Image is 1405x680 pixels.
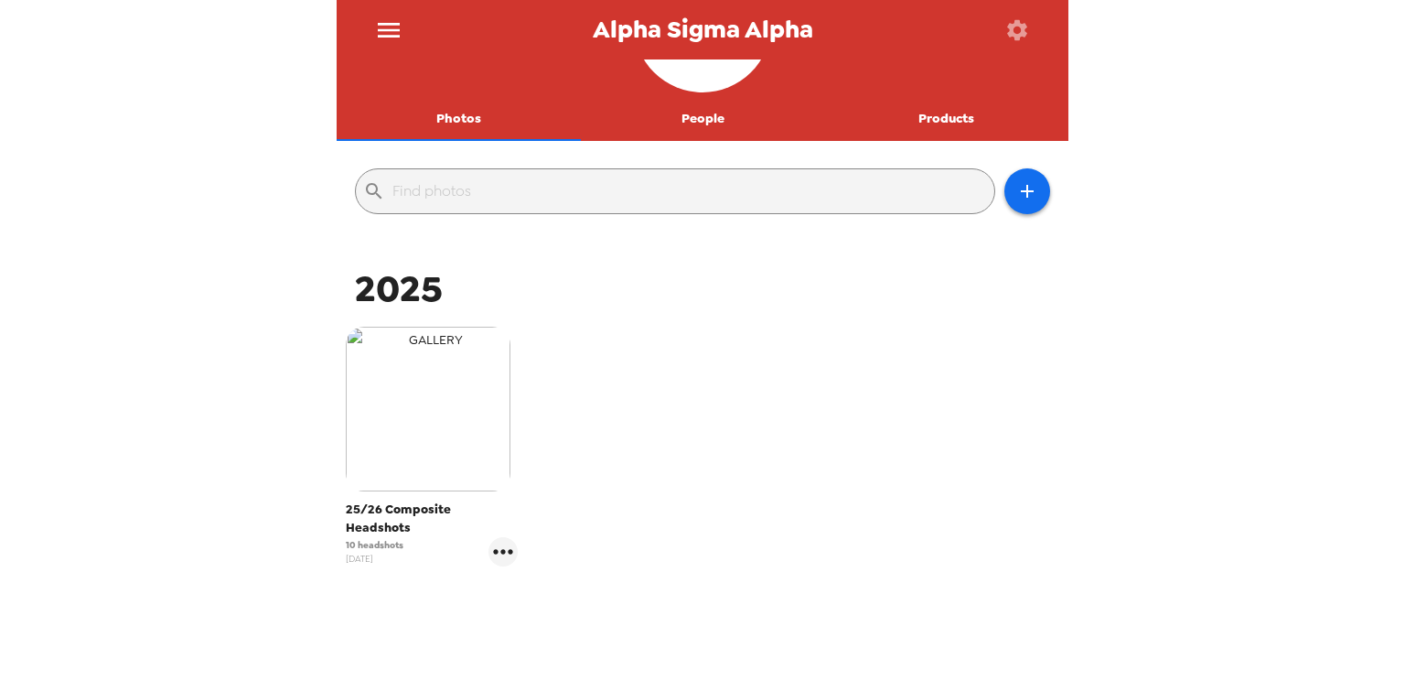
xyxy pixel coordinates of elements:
[346,501,518,537] span: 25/26 Composite Headshots
[346,538,403,552] span: 10 headshots
[346,327,510,491] img: gallery
[392,177,987,206] input: Find photos
[337,97,581,141] button: Photos
[346,552,403,566] span: [DATE]
[581,97,825,141] button: People
[824,97,1068,141] button: Products
[355,264,443,313] span: 2025
[488,537,518,567] button: gallery menu
[593,17,813,42] span: Alpha Sigma Alpha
